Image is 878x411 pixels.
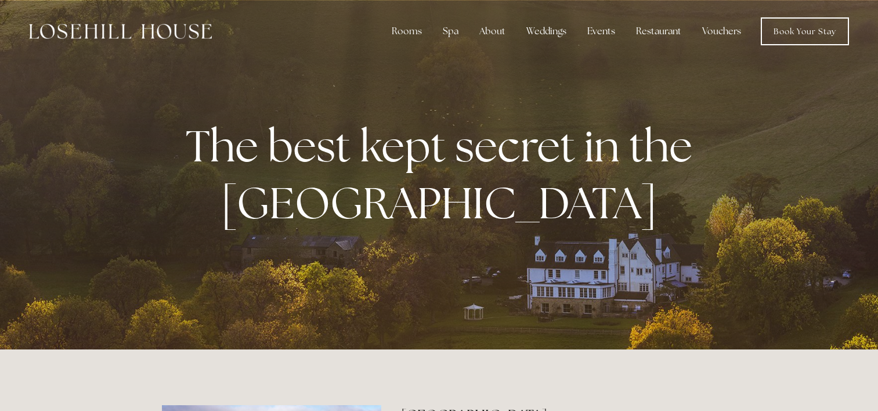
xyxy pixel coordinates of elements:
[693,20,750,43] a: Vouchers
[186,117,702,231] strong: The best kept secret in the [GEOGRAPHIC_DATA]
[433,20,468,43] div: Spa
[627,20,691,43] div: Restaurant
[578,20,624,43] div: Events
[29,24,212,39] img: Losehill House
[382,20,431,43] div: Rooms
[470,20,515,43] div: About
[517,20,576,43] div: Weddings
[761,17,849,45] a: Book Your Stay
